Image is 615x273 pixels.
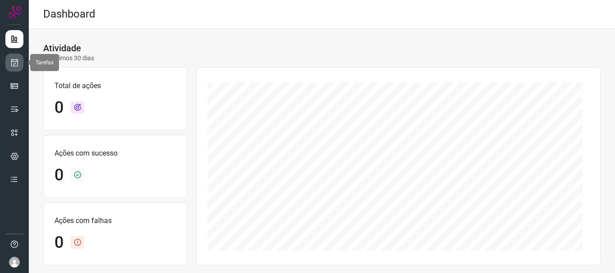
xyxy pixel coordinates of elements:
[9,257,20,268] img: avatar-user-boy.jpg
[43,54,94,63] p: Últimos 30 dias
[54,215,176,226] p: Ações com falhas
[43,8,95,21] h2: Dashboard
[36,59,54,66] span: Tarefas
[54,166,63,185] h1: 0
[54,233,63,252] h1: 0
[8,5,21,19] img: Logo
[43,43,81,54] h3: Atividade
[54,148,176,159] p: Ações com sucesso
[54,81,176,91] p: Total de ações
[54,98,63,117] h1: 0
